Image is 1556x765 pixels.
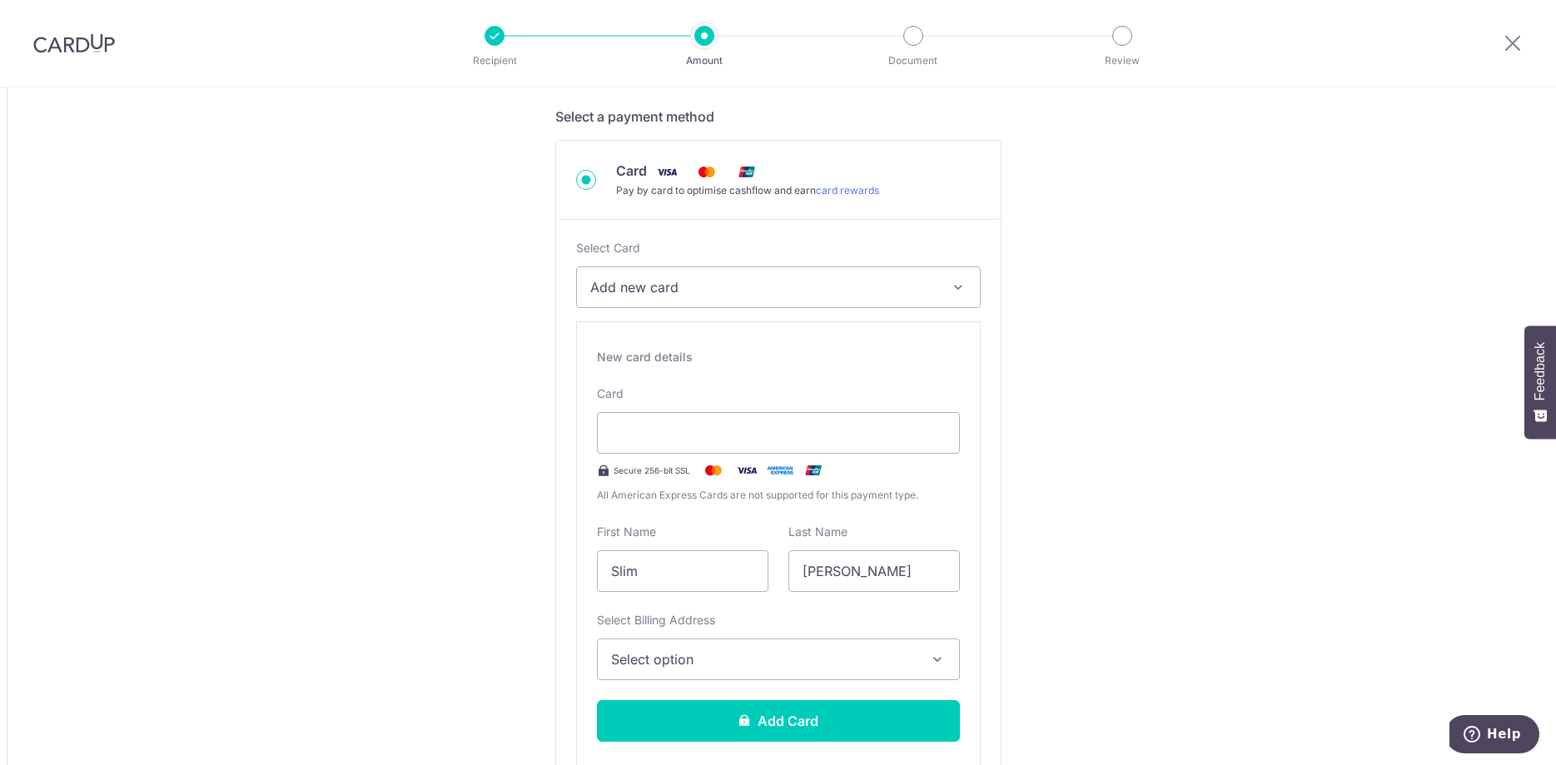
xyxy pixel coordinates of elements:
button: Select option [597,638,960,680]
p: Review [1061,52,1184,69]
input: Cardholder First Name [597,550,768,592]
label: First Name [597,524,656,540]
img: Mastercard [690,161,723,182]
span: Add new card [590,277,937,297]
img: .alt.amex [763,460,797,480]
input: Cardholder Last Name [788,550,960,592]
label: Card [597,385,624,402]
button: Add new card [576,266,981,308]
p: Amount [643,52,766,69]
span: Secure 256-bit SSL [614,464,690,477]
img: Visa [730,460,763,480]
button: Feedback - Show survey [1524,325,1556,439]
img: CardUp [33,33,115,53]
p: Recipient [433,52,556,69]
div: New card details [597,349,960,365]
span: translation missing: en.payables.payment_networks.credit_card.summary.labels.select_card [576,241,640,255]
div: Pay by card to optimise cashflow and earn [616,182,879,199]
img: Mastercard [697,460,730,480]
label: Last Name [788,524,848,540]
a: card rewards [816,184,879,196]
iframe: Opens a widget where you can find more information [1449,715,1539,757]
span: All American Express Cards are not supported for this payment type. [597,487,960,504]
img: Visa [650,161,684,182]
button: Add Card [597,700,960,742]
span: Feedback [1533,342,1548,400]
h5: Select a payment method [555,107,1002,127]
span: Card [616,162,647,179]
label: Select Billing Address [597,612,715,628]
p: Document [852,52,975,69]
div: Card Visa Mastercard Union Pay Pay by card to optimise cashflow and earncard rewards [576,161,981,199]
span: Select option [611,649,916,669]
img: Union Pay [730,161,763,182]
img: .alt.unionpay [797,460,830,480]
iframe: Secure card payment input frame [611,423,946,443]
